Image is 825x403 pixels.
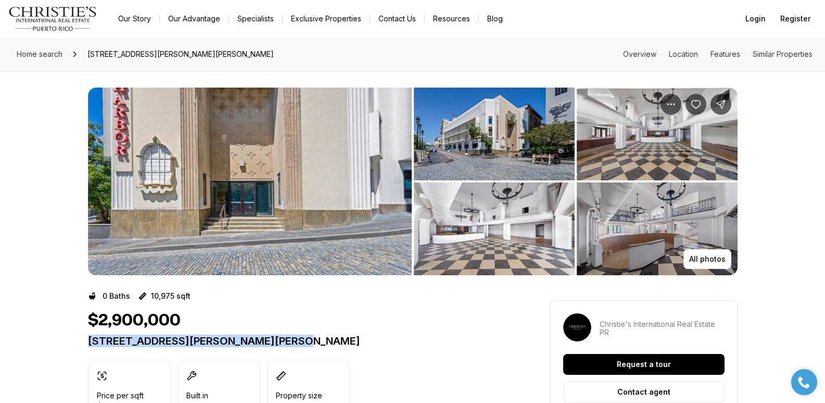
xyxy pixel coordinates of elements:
span: Home search [17,50,62,58]
p: Price per sqft [97,392,144,400]
p: Request a tour [617,360,671,369]
p: Christie's International Real Estate PR [600,320,725,337]
p: 10,975 sqft [151,292,191,300]
button: View image gallery [577,182,738,275]
p: Built in [186,392,208,400]
a: Skip to: Features [710,50,740,58]
li: 1 of 4 [88,88,412,275]
span: [STREET_ADDRESS][PERSON_NAME][PERSON_NAME] [83,46,278,63]
button: Register [774,8,817,29]
a: Exclusive Properties [283,11,370,26]
button: View image gallery [88,88,412,275]
button: View image gallery [577,88,738,180]
a: Blog [479,11,511,26]
h1: $2,900,000 [88,311,181,331]
a: Our Advantage [160,11,229,26]
button: Contact agent [563,381,725,403]
a: Skip to: Location [669,50,698,58]
p: 0 Baths [103,292,130,300]
p: Property size [276,392,322,400]
button: Request a tour [563,354,725,375]
button: All photos [683,249,731,269]
button: Save Property: 201-202 TIZOL ST [686,94,706,115]
a: Skip to: Similar Properties [753,50,813,58]
span: Login [745,15,766,23]
div: Listing Photos [88,88,738,275]
button: View image gallery [414,182,575,275]
nav: Page section menu [623,50,813,58]
a: Specialists [229,11,282,26]
li: 2 of 4 [414,88,738,275]
a: Resources [425,11,478,26]
button: Property options [661,94,681,115]
a: Skip to: Overview [623,50,656,58]
span: Register [780,15,810,23]
img: logo [8,6,97,31]
button: View image gallery [414,88,575,180]
button: Login [739,8,772,29]
p: Contact agent [617,388,670,396]
a: Home search [12,46,67,63]
p: [STREET_ADDRESS][PERSON_NAME][PERSON_NAME] [88,335,513,347]
p: All photos [689,255,726,263]
button: Share Property: 201-202 TIZOL ST [710,94,731,115]
a: Our Story [110,11,159,26]
button: Contact Us [370,11,424,26]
